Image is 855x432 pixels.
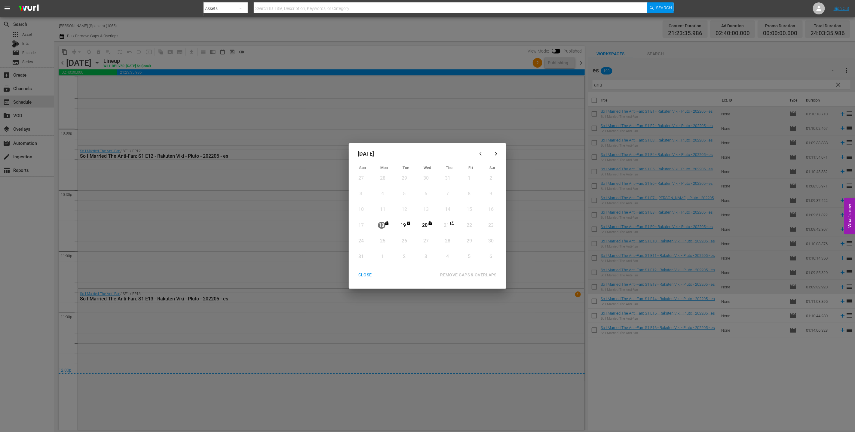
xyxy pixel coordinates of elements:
div: 31 [357,253,365,260]
div: 11 [379,206,386,213]
div: 28 [444,238,451,245]
div: 5 [400,190,408,197]
span: Tue [403,166,409,170]
div: 30 [422,175,430,182]
div: 15 [465,206,473,213]
div: 29 [465,238,473,245]
span: Mon [381,166,388,170]
div: 3 [422,253,430,260]
div: 28 [379,175,386,182]
button: CLOSE [351,269,379,281]
div: 27 [422,238,430,245]
span: Fri [469,166,473,170]
div: [DATE] [352,146,474,161]
div: 19 [400,222,407,229]
div: 29 [400,175,408,182]
div: 31 [444,175,451,182]
span: Sun [359,166,366,170]
div: 7 [444,190,451,197]
a: Sign Out [834,6,849,11]
div: 13 [422,206,430,213]
div: 9 [487,190,495,197]
div: 20 [421,222,429,229]
div: 10 [357,206,365,213]
div: 3 [357,190,365,197]
div: 24 [357,238,365,245]
div: 4 [444,253,451,260]
div: 16 [487,206,495,213]
div: 6 [422,190,430,197]
div: 14 [444,206,451,213]
div: 6 [487,253,495,260]
span: menu [4,5,11,12]
div: 4 [379,190,386,197]
div: 30 [487,238,495,245]
div: CLOSE [354,271,377,279]
div: 17 [357,222,365,229]
button: Open Feedback Widget [844,198,855,234]
span: Thu [446,166,452,170]
div: 27 [357,175,365,182]
div: 12 [400,206,408,213]
div: 2 [400,253,408,260]
div: 26 [400,238,408,245]
span: Wed [424,166,431,170]
div: 21 [443,222,450,229]
div: 8 [465,190,473,197]
span: Sat [490,166,495,170]
div: 1 [465,175,473,182]
div: 25 [379,238,386,245]
div: 23 [487,222,495,229]
span: Search [656,2,672,13]
div: 18 [378,222,385,229]
div: 1 [379,253,386,260]
div: 22 [465,222,473,229]
img: ans4CAIJ8jUAAAAAAAAAAAAAAAAAAAAAAAAgQb4GAAAAAAAAAAAAAAAAAAAAAAAAJMjXAAAAAAAAAAAAAAAAAAAAAAAAgAT5G... [14,2,43,16]
div: 5 [465,253,473,260]
div: Month View [352,164,503,266]
div: 2 [487,175,495,182]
